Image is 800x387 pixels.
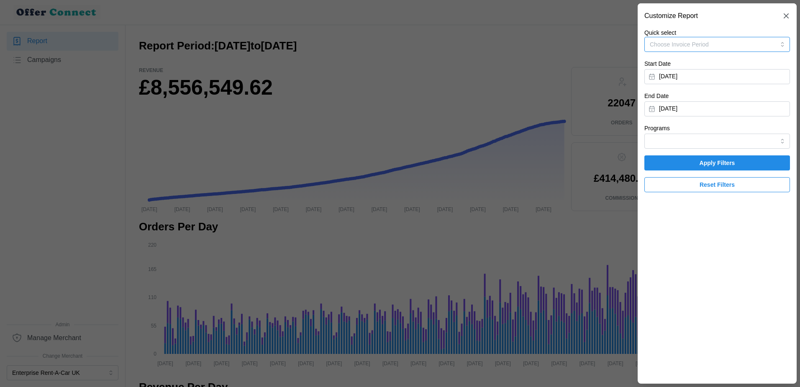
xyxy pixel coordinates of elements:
[700,156,735,170] span: Apply Filters
[644,37,790,52] button: Choose Invoice Period
[644,28,790,37] p: Quick select
[644,13,698,19] h2: Customize Report
[644,155,790,170] button: Apply Filters
[650,41,709,48] span: Choose Invoice Period
[644,124,670,133] label: Programs
[644,69,790,84] button: [DATE]
[644,59,671,69] label: Start Date
[644,92,669,101] label: End Date
[644,177,790,192] button: Reset Filters
[700,178,735,192] span: Reset Filters
[644,101,790,116] button: [DATE]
